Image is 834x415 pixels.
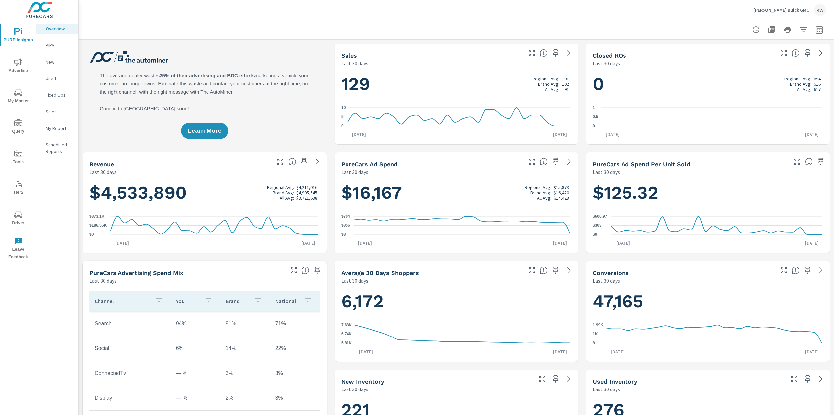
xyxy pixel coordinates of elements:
a: See more details in report [564,265,574,276]
div: Overview [36,24,78,34]
p: $3,721,638 [296,195,317,201]
p: Sales [46,108,73,115]
p: National [275,298,299,304]
h5: Average 30 Days Shoppers [341,269,419,276]
span: Save this to your personalized report [550,265,561,276]
span: Driver [2,211,34,227]
span: Number of vehicles sold by the dealership over the selected date range. [Source: This data is sou... [540,49,548,57]
td: 22% [270,340,320,357]
p: New [46,59,73,65]
text: $186.55K [89,223,107,228]
td: Display [89,390,171,406]
p: [DATE] [347,131,371,138]
td: 81% [220,315,270,332]
button: Make Fullscreen [789,374,800,384]
p: All Avg: [537,195,551,201]
p: Regional Avg: [267,185,294,190]
p: Scheduled Reports [46,141,73,155]
td: 3% [270,365,320,382]
p: [DATE] [800,131,823,138]
span: Save this to your personalized report [312,265,323,276]
p: 102 [562,81,569,87]
td: — % [171,390,220,406]
a: See more details in report [564,374,574,384]
p: All Avg: [545,87,559,92]
button: Print Report [781,23,794,36]
h5: Used Inventory [593,378,637,385]
p: 616 [814,81,821,87]
p: $14,428 [554,195,569,201]
td: 2% [220,390,270,406]
h5: PureCars Ad Spend Per Unit Sold [593,161,690,168]
h5: Sales [341,52,357,59]
p: Last 30 days [89,277,116,285]
h1: 47,165 [593,290,823,313]
text: $356 [341,223,350,228]
span: Total sales revenue over the selected date range. [Source: This data is sourced from the dealer’s... [288,158,296,166]
p: Brand Avg: [273,190,294,195]
p: Last 30 days [341,385,368,393]
text: 10 [341,105,346,110]
h5: Revenue [89,161,114,168]
p: [DATE] [601,131,624,138]
button: Make Fullscreen [778,48,789,58]
div: KW [814,4,826,16]
td: Social [89,340,171,357]
span: My Market [2,89,34,105]
text: $373.1K [89,214,105,219]
div: nav menu [0,20,36,264]
text: 7.68K [341,323,352,327]
p: 101 [562,76,569,81]
text: 8 [593,341,595,345]
p: [DATE] [548,240,572,246]
p: All Avg: [797,87,811,92]
button: Make Fullscreen [527,48,537,58]
button: Apply Filters [797,23,810,36]
p: Brand Avg: [790,81,811,87]
p: [DATE] [353,240,377,246]
td: 14% [220,340,270,357]
div: Fixed Ops [36,90,78,100]
span: Learn More [188,128,221,134]
td: 71% [270,315,320,332]
h1: $16,167 [341,182,572,204]
div: New [36,57,78,67]
td: 3% [270,390,320,406]
button: Make Fullscreen [527,265,537,276]
text: 5 [341,115,344,119]
p: $16,420 [554,190,569,195]
span: Save this to your personalized report [802,265,813,276]
span: Save this to your personalized report [802,48,813,58]
h5: Closed ROs [593,52,626,59]
p: Last 30 days [341,277,368,285]
p: My Report [46,125,73,131]
p: [DATE] [612,240,635,246]
p: Regional Avg: [533,76,559,81]
p: Used [46,75,73,82]
h1: $125.32 [593,182,823,204]
span: Save this to your personalized report [802,374,813,384]
td: Search [89,315,171,332]
h1: 6,172 [341,290,572,313]
text: 1.99K [593,323,603,327]
span: Tools [2,150,34,166]
button: Make Fullscreen [778,265,789,276]
text: 1K [593,332,598,337]
button: Make Fullscreen [527,156,537,167]
a: See more details in report [564,156,574,167]
span: Query [2,119,34,135]
p: You [176,298,199,304]
p: Last 30 days [593,59,620,67]
p: [DATE] [354,348,378,355]
span: Advertise [2,58,34,75]
p: Last 30 days [593,277,620,285]
a: See more details in report [815,374,826,384]
p: Overview [46,26,73,32]
a: See more details in report [312,156,323,167]
p: [DATE] [548,348,572,355]
p: All Avg: [280,195,294,201]
span: Save this to your personalized report [299,156,309,167]
text: 5.81K [341,341,352,345]
p: Channel [95,298,150,304]
p: PIPA [46,42,73,49]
